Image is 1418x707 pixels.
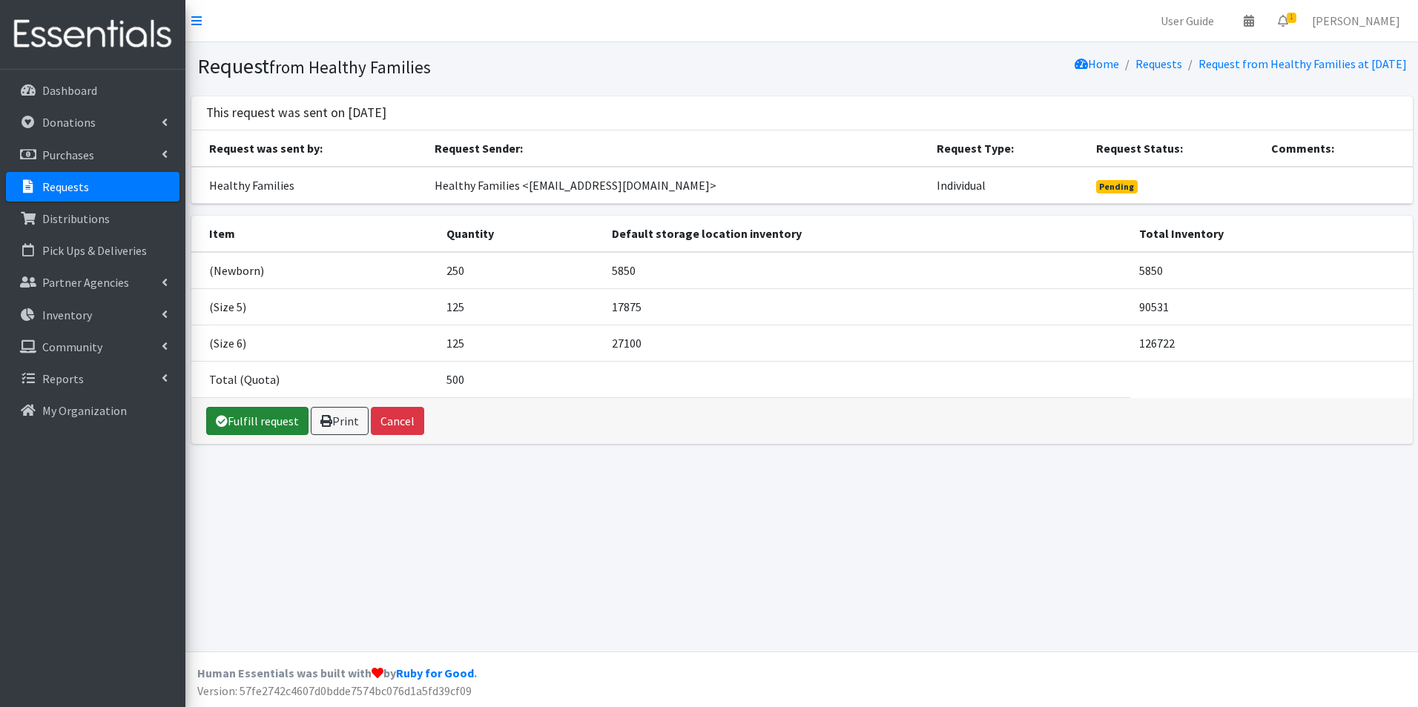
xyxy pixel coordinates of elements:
a: Community [6,332,179,362]
p: Dashboard [42,83,97,98]
td: Total (Quota) [191,361,438,397]
a: Purchases [6,140,179,170]
h3: This request was sent on [DATE] [206,105,386,121]
a: Inventory [6,300,179,330]
span: 1 [1287,13,1296,23]
strong: Human Essentials was built with by . [197,665,477,680]
p: My Organization [42,403,127,418]
p: Community [42,339,102,354]
th: Request Status: [1087,130,1262,167]
a: My Organization [6,396,179,425]
td: 126722 [1130,325,1413,361]
a: Requests [1135,56,1182,71]
td: 17875 [603,288,1130,325]
a: Dashboard [6,76,179,105]
a: [PERSON_NAME] [1300,6,1412,36]
p: Distributions [42,211,110,226]
td: (Size 5) [191,288,438,325]
td: 27100 [603,325,1130,361]
a: Ruby for Good [396,665,474,680]
th: Comments: [1262,130,1413,167]
small: from Healthy Families [269,56,431,78]
td: 125 [438,288,603,325]
img: HumanEssentials [6,10,179,59]
span: Version: 57fe2742c4607d0bdde7574bc076d1a5fd39cf09 [197,683,472,698]
a: Requests [6,172,179,202]
td: Healthy Families <[EMAIL_ADDRESS][DOMAIN_NAME]> [426,167,928,204]
td: (Size 6) [191,325,438,361]
td: 5850 [603,252,1130,289]
th: Request was sent by: [191,130,426,167]
a: Reports [6,364,179,394]
a: Partner Agencies [6,268,179,297]
th: Quantity [438,216,603,252]
th: Item [191,216,438,252]
th: Request Type: [928,130,1086,167]
th: Request Sender: [426,130,928,167]
a: Pick Ups & Deliveries [6,236,179,265]
a: Home [1075,56,1119,71]
a: User Guide [1149,6,1226,36]
th: Total Inventory [1130,216,1413,252]
td: Healthy Families [191,167,426,204]
a: Donations [6,107,179,137]
a: Print [311,407,369,435]
p: Partner Agencies [42,275,129,290]
p: Requests [42,179,89,194]
a: Distributions [6,204,179,233]
p: Pick Ups & Deliveries [42,243,147,258]
td: 500 [438,361,603,397]
h1: Request [197,53,797,79]
span: Pending [1096,180,1138,193]
p: Purchases [42,147,94,162]
td: (Newborn) [191,252,438,289]
a: Fulfill request [206,407,309,435]
td: 125 [438,325,603,361]
button: Cancel [371,407,424,435]
p: Reports [42,371,84,386]
a: Request from Healthy Families at [DATE] [1198,56,1407,71]
p: Inventory [42,308,92,322]
a: 1 [1266,6,1300,36]
td: 90531 [1130,288,1413,325]
td: 250 [438,252,603,289]
p: Donations [42,115,96,130]
td: 5850 [1130,252,1413,289]
td: Individual [928,167,1086,204]
th: Default storage location inventory [603,216,1130,252]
